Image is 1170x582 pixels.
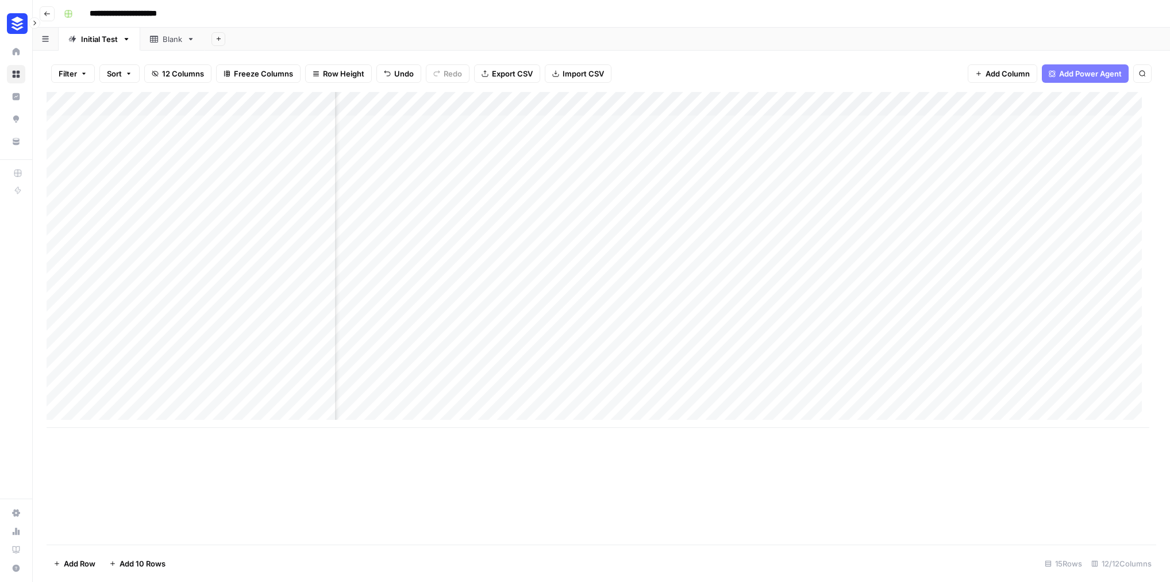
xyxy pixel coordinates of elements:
[7,559,25,577] button: Help + Support
[7,9,25,38] button: Workspace: Buffer
[323,68,364,79] span: Row Height
[1042,64,1129,83] button: Add Power Agent
[7,522,25,541] a: Usage
[102,554,172,573] button: Add 10 Rows
[1059,68,1122,79] span: Add Power Agent
[64,558,95,569] span: Add Row
[59,68,77,79] span: Filter
[47,554,102,573] button: Add Row
[7,541,25,559] a: Learning Hub
[968,64,1037,83] button: Add Column
[7,13,28,34] img: Buffer Logo
[99,64,140,83] button: Sort
[474,64,540,83] button: Export CSV
[492,68,533,79] span: Export CSV
[107,68,122,79] span: Sort
[1087,554,1156,573] div: 12/12 Columns
[51,64,95,83] button: Filter
[162,68,204,79] span: 12 Columns
[7,87,25,106] a: Insights
[120,558,166,569] span: Add 10 Rows
[444,68,462,79] span: Redo
[234,68,293,79] span: Freeze Columns
[1040,554,1087,573] div: 15 Rows
[7,504,25,522] a: Settings
[81,33,118,45] div: Initial Test
[163,33,182,45] div: Blank
[394,68,414,79] span: Undo
[7,110,25,128] a: Opportunities
[216,64,301,83] button: Freeze Columns
[7,43,25,61] a: Home
[140,28,205,51] a: Blank
[59,28,140,51] a: Initial Test
[426,64,469,83] button: Redo
[376,64,421,83] button: Undo
[563,68,604,79] span: Import CSV
[305,64,372,83] button: Row Height
[7,132,25,151] a: Your Data
[545,64,611,83] button: Import CSV
[144,64,211,83] button: 12 Columns
[7,65,25,83] a: Browse
[986,68,1030,79] span: Add Column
